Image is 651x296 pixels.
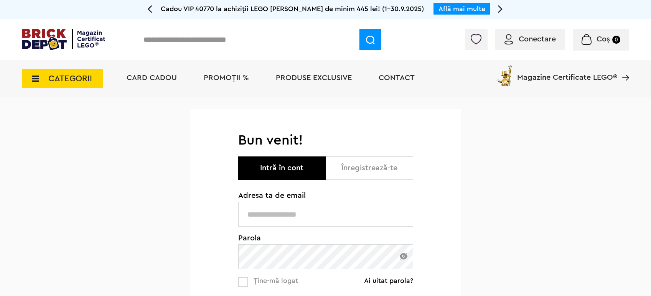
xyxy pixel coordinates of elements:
button: Intră în cont [238,156,326,180]
span: Adresa ta de email [238,192,413,199]
span: Ține-mă logat [254,277,298,284]
a: Conectare [504,35,556,43]
a: Ai uitat parola? [364,277,413,284]
a: Contact [379,74,415,82]
a: Card Cadou [127,74,177,82]
a: Magazine Certificate LEGO® [617,64,629,71]
a: Produse exclusive [276,74,352,82]
span: Parola [238,234,413,242]
h1: Bun venit! [238,132,413,149]
small: 0 [612,36,620,44]
span: Coș [597,35,610,43]
a: Află mai multe [438,5,485,12]
button: Înregistrează-te [326,156,413,180]
span: Conectare [519,35,556,43]
a: PROMOȚII % [204,74,249,82]
span: Magazine Certificate LEGO® [517,64,617,81]
span: Cadou VIP 40770 la achiziții LEGO [PERSON_NAME] de minim 445 lei! (1-30.9.2025) [161,5,424,12]
span: CATEGORII [48,74,92,83]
